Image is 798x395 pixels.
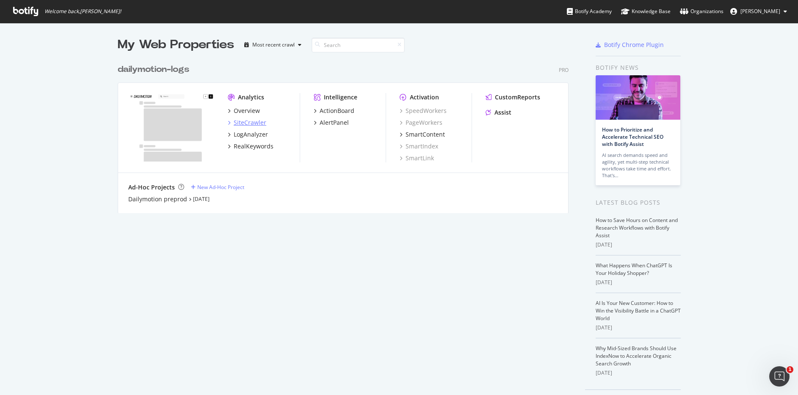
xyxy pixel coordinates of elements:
[238,93,264,101] div: Analytics
[228,130,268,139] a: LogAnalyzer
[621,7,671,16] div: Knowledge Base
[723,5,794,18] button: [PERSON_NAME]
[118,53,575,213] div: grid
[312,38,405,52] input: Search
[228,118,266,127] a: SiteCrawler
[197,184,244,191] div: New Ad-Hoc Project
[400,107,447,115] a: SpeedWorkers
[234,130,268,139] div: LogAnalyzer
[128,183,175,192] div: Ad-Hoc Projects
[324,93,357,101] div: Intelligence
[596,241,681,249] div: [DATE]
[128,93,214,162] img: www.dailymotion.com
[596,75,680,120] img: How to Prioritize and Accelerate Technical SEO with Botify Assist
[400,130,445,139] a: SmartContent
[596,198,681,207] div: Latest Blog Posts
[596,41,664,49] a: Botify Chrome Plugin
[596,63,681,72] div: Botify news
[400,142,438,151] a: SmartIndex
[241,38,305,52] button: Most recent crawl
[228,107,260,115] a: Overview
[596,299,681,322] a: AI Is Your New Customer: How to Win the Visibility Battle in a ChatGPT World
[486,108,511,117] a: Assist
[44,8,121,15] span: Welcome back, [PERSON_NAME] !
[596,324,681,332] div: [DATE]
[228,142,273,151] a: RealKeywords
[400,154,434,162] a: SmartLink
[234,107,260,115] div: Overview
[596,262,672,277] a: What Happens When ChatGPT Is Your Holiday Shopper?
[495,93,540,101] div: CustomReports
[602,152,674,179] div: AI search demands speed and agility, yet multi-step technical workflows take time and effort. Tha...
[314,107,354,115] a: ActionBoard
[410,93,439,101] div: Activation
[400,118,442,127] a: PageWorkers
[406,130,445,139] div: SmartContent
[118,36,234,53] div: My Web Properties
[769,366,790,387] iframe: Intercom live chat
[191,184,244,191] a: New Ad-Hoc Project
[602,126,663,148] a: How to Prioritize and Accelerate Technical SEO with Botify Assist
[118,63,193,76] a: dailymotion-logs
[567,7,612,16] div: Botify Academy
[596,369,681,377] div: [DATE]
[314,118,349,127] a: AlertPanel
[559,66,569,74] div: Pro
[234,142,273,151] div: RealKeywords
[252,42,295,47] div: Most recent crawl
[596,217,678,239] a: How to Save Hours on Content and Research Workflows with Botify Assist
[193,195,210,203] a: [DATE]
[128,195,187,203] a: Dailymotion preprod
[118,63,189,76] div: dailymotion-logs
[680,7,723,16] div: Organizations
[596,279,681,286] div: [DATE]
[787,366,793,373] span: 1
[596,345,677,367] a: Why Mid-Sized Brands Should Use IndexNow to Accelerate Organic Search Growth
[494,108,511,117] div: Assist
[486,93,540,101] a: CustomReports
[320,118,349,127] div: AlertPanel
[740,8,780,15] span: Jean-Loup YU
[320,107,354,115] div: ActionBoard
[234,118,266,127] div: SiteCrawler
[604,41,664,49] div: Botify Chrome Plugin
